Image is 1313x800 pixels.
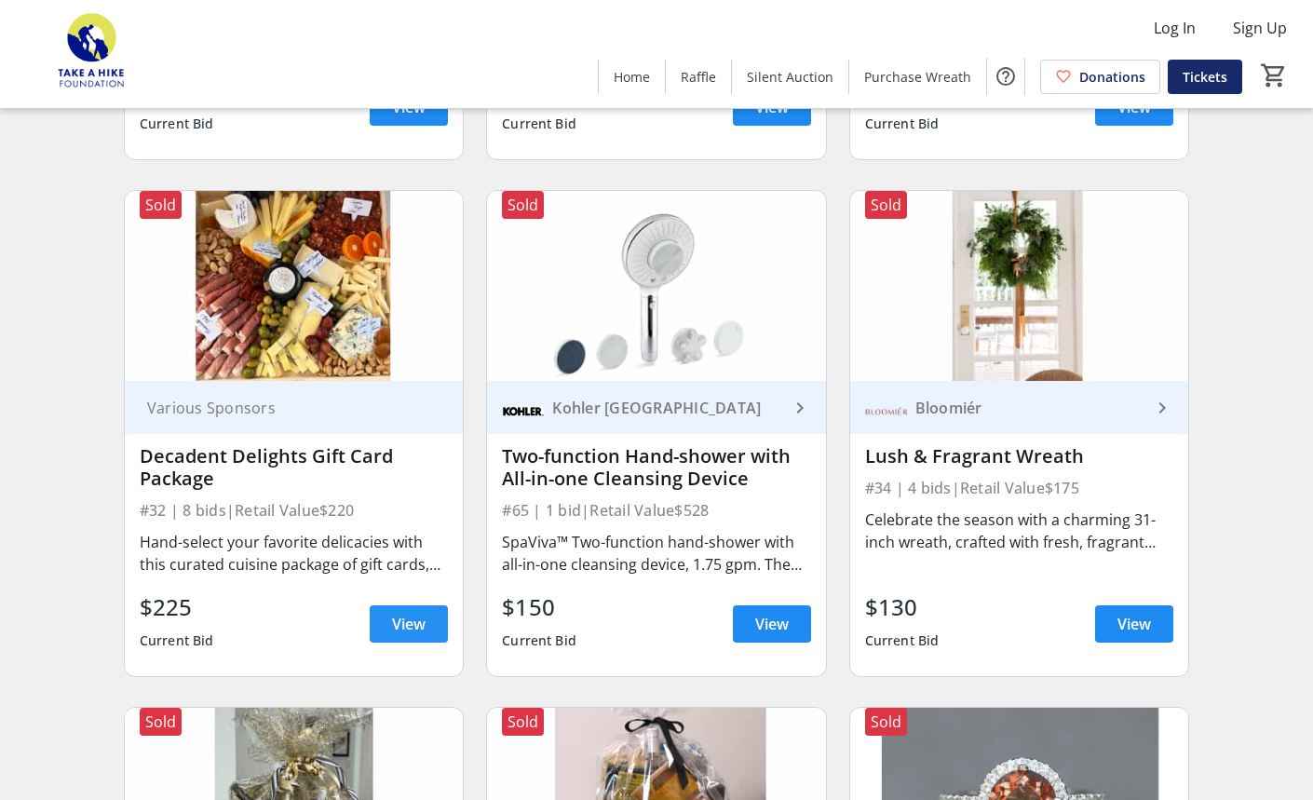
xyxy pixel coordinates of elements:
[1233,17,1287,39] span: Sign Up
[865,445,1173,468] div: Lush & Fragrant Wreath
[732,60,848,94] a: Silent Auction
[865,386,908,429] img: Bloomiér
[789,397,811,419] mat-icon: keyboard_arrow_right
[140,497,448,523] div: #32 | 8 bids | Retail Value $220
[487,191,825,381] img: Two-function Hand-shower with All-in-one Cleansing Device
[502,708,544,736] div: Sold
[502,107,576,141] div: Current Bid
[140,624,214,658] div: Current Bid
[908,399,1151,417] div: Bloomiér
[140,590,214,624] div: $225
[140,445,448,490] div: Decadent Delights Gift Card Package
[865,508,1173,553] div: Celebrate the season with a charming 31-inch wreath, crafted with fresh, fragrant greenery for a ...
[850,191,1188,381] img: Lush & Fragrant Wreath
[865,590,940,624] div: $130
[614,67,650,87] span: Home
[733,605,811,643] a: View
[502,590,576,624] div: $150
[599,60,665,94] a: Home
[502,531,810,576] div: SpaViva™ Two-function hand-shower with all-in-one cleansing device, 1.75 gpm. The SpaViva hand-sh...
[545,399,788,417] div: Kohler [GEOGRAPHIC_DATA]
[392,613,426,635] span: View
[733,88,811,126] a: View
[370,605,448,643] a: View
[849,60,986,94] a: Purchase Wreath
[1218,13,1302,43] button: Sign Up
[502,624,576,658] div: Current Bid
[140,191,182,219] div: Sold
[1040,60,1160,94] a: Donations
[666,60,731,94] a: Raffle
[865,708,907,736] div: Sold
[865,191,907,219] div: Sold
[1151,397,1173,419] mat-icon: keyboard_arrow_right
[1168,60,1242,94] a: Tickets
[125,191,463,381] img: Decadent Delights Gift Card Package
[1117,613,1151,635] span: View
[850,381,1188,434] a: BloomiérBloomiér
[1183,67,1227,87] span: Tickets
[1095,605,1173,643] a: View
[864,67,971,87] span: Purchase Wreath
[502,445,810,490] div: Two-function Hand-shower with All-in-one Cleansing Device
[1095,88,1173,126] a: View
[140,531,448,576] div: Hand-select your favorite delicacies with this curated cuisine package of gift cards, featuring $...
[370,88,448,126] a: View
[681,67,716,87] span: Raffle
[865,475,1173,501] div: #34 | 4 bids | Retail Value $175
[747,67,833,87] span: Silent Auction
[1079,67,1145,87] span: Donations
[502,386,545,429] img: Kohler Canada
[140,107,214,141] div: Current Bid
[1257,59,1291,92] button: Cart
[140,399,426,417] div: Various Sponsors
[11,7,177,101] img: Take a Hike Foundation's Logo
[502,497,810,523] div: #65 | 1 bid | Retail Value $528
[502,191,544,219] div: Sold
[487,381,825,434] a: Kohler CanadaKohler [GEOGRAPHIC_DATA]
[1139,13,1211,43] button: Log In
[140,708,182,736] div: Sold
[865,107,940,141] div: Current Bid
[755,613,789,635] span: View
[1154,17,1196,39] span: Log In
[987,58,1024,95] button: Help
[865,624,940,658] div: Current Bid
